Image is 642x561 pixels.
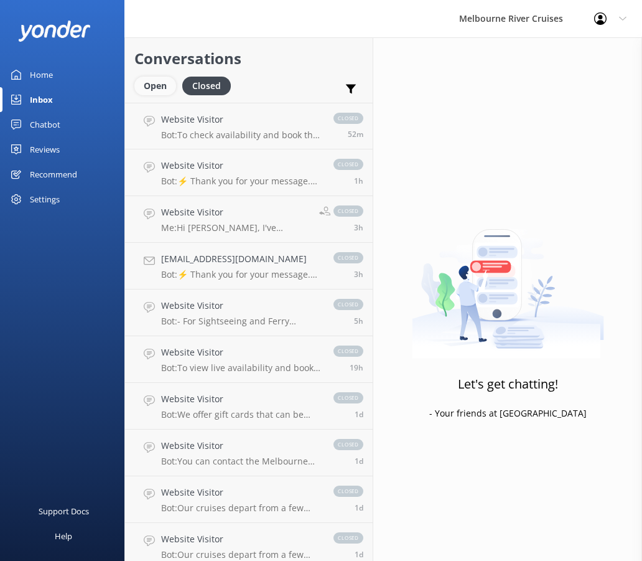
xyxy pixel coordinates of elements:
[30,187,60,212] div: Settings
[125,476,373,523] a: Website VisitorBot:Our cruises depart from a few different locations along [GEOGRAPHIC_DATA] and ...
[182,78,237,92] a: Closed
[161,532,321,546] h4: Website Visitor
[161,130,321,141] p: Bot: To check availability and book the Spirit of Melbourne Lunch Cruise, please visit [URL][DOMA...
[355,409,363,420] span: 01:14pm 17-Aug-2025 (UTC +10:00) Australia/Sydney
[125,336,373,383] a: Website VisitorBot:To view live availability and book your Melbourne River Cruise experience, ple...
[355,456,363,466] span: 10:58am 17-Aug-2025 (UTC +10:00) Australia/Sydney
[412,203,604,359] img: artwork of a man stealing a conversation from at giant smartphone
[182,77,231,95] div: Closed
[161,409,321,420] p: Bot: We offer gift cards that can be used for any of our cruises, including the dinner cruise. Yo...
[161,362,321,374] p: Bot: To view live availability and book your Melbourne River Cruise experience, please visit: [UR...
[161,486,321,499] h4: Website Visitor
[354,176,363,186] span: 01:23pm 18-Aug-2025 (UTC +10:00) Australia/Sydney
[134,78,182,92] a: Open
[348,129,363,139] span: 01:37pm 18-Aug-2025 (UTC +10:00) Australia/Sydney
[333,346,363,357] span: closed
[161,346,321,359] h4: Website Visitor
[333,205,363,217] span: closed
[161,392,321,406] h4: Website Visitor
[30,62,53,87] div: Home
[161,269,321,280] p: Bot: ⚡ Thank you for your message. Our office hours are Mon - Fri 9.30am - 5pm. We'll get back to...
[134,47,363,70] h2: Conversations
[161,205,310,219] h4: Website Visitor
[354,222,363,233] span: 11:23am 18-Aug-2025 (UTC +10:00) Australia/Sydney
[30,112,60,137] div: Chatbot
[355,549,363,560] span: 09:56am 17-Aug-2025 (UTC +10:00) Australia/Sydney
[161,299,321,313] h4: Website Visitor
[354,316,363,326] span: 09:12am 18-Aug-2025 (UTC +10:00) Australia/Sydney
[333,532,363,544] span: closed
[161,222,310,233] p: Me: Hi [PERSON_NAME], I've updated one of your entries to the Entree Tasting Platter, which inclu...
[161,159,321,172] h4: Website Visitor
[355,502,363,513] span: 10:35am 17-Aug-2025 (UTC +10:00) Australia/Sydney
[125,196,373,243] a: Website VisitorMe:Hi [PERSON_NAME], I've updated one of your entries to the Entree Tasting Platte...
[333,113,363,124] span: closed
[55,524,72,549] div: Help
[350,362,363,373] span: 06:50pm 17-Aug-2025 (UTC +10:00) Australia/Sydney
[125,149,373,196] a: Website VisitorBot:⚡ Thank you for your message. Our office hours are Mon - Fri 9.30am - 5pm. We'...
[161,316,321,327] p: Bot: - For Sightseeing and Ferry Cruises, cancellations or rescheduling can be done online up to ...
[333,439,363,450] span: closed
[125,290,373,336] a: Website VisitorBot:- For Sightseeing and Ferry Cruises, cancellations or rescheduling can be done...
[30,87,53,112] div: Inbox
[125,103,373,149] a: Website VisitorBot:To check availability and book the Spirit of Melbourne Lunch Cruise, please vi...
[161,549,321,560] p: Bot: Our cruises depart from a few different locations along [GEOGRAPHIC_DATA] and Federation [GE...
[161,439,321,453] h4: Website Visitor
[161,502,321,514] p: Bot: Our cruises depart from a few different locations along [GEOGRAPHIC_DATA] and Federation [GE...
[39,499,89,524] div: Support Docs
[458,374,558,394] h3: Let's get chatting!
[161,113,321,126] h4: Website Visitor
[429,407,587,420] p: - Your friends at [GEOGRAPHIC_DATA]
[125,243,373,290] a: [EMAIL_ADDRESS][DOMAIN_NAME]Bot:⚡ Thank you for your message. Our office hours are Mon - Fri 9.30...
[333,299,363,310] span: closed
[333,392,363,403] span: closed
[125,430,373,476] a: Website VisitorBot:You can contact the Melbourne River Cruises team by emailing [EMAIL_ADDRESS][D...
[161,252,321,266] h4: [EMAIL_ADDRESS][DOMAIN_NAME]
[134,77,176,95] div: Open
[333,252,363,263] span: closed
[333,486,363,497] span: closed
[333,159,363,170] span: closed
[161,456,321,467] p: Bot: You can contact the Melbourne River Cruises team by emailing [EMAIL_ADDRESS][DOMAIN_NAME]. V...
[354,269,363,280] span: 10:38am 18-Aug-2025 (UTC +10:00) Australia/Sydney
[161,176,321,187] p: Bot: ⚡ Thank you for your message. Our office hours are Mon - Fri 9.30am - 5pm. We'll get back to...
[30,162,77,187] div: Recommend
[19,21,90,41] img: yonder-white-logo.png
[30,137,60,162] div: Reviews
[125,383,373,430] a: Website VisitorBot:We offer gift cards that can be used for any of our cruises, including the din...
